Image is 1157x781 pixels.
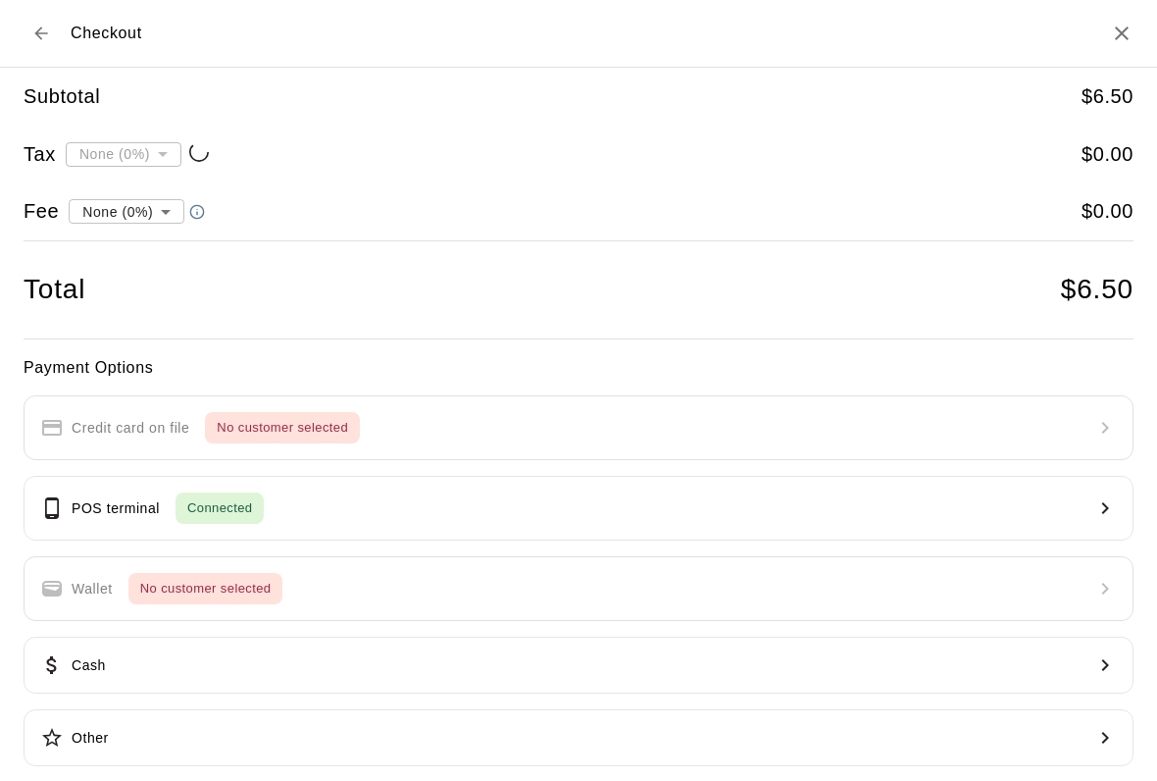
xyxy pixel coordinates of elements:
[24,83,100,110] h5: Subtotal
[1082,83,1133,110] h5: $ 6.50
[69,193,184,230] div: None (0%)
[24,141,56,168] h5: Tax
[24,16,142,51] div: Checkout
[24,16,59,51] button: Back to cart
[72,498,160,519] p: POS terminal
[24,709,1133,766] button: Other
[1061,273,1133,307] h4: $ 6.50
[66,135,181,172] div: None (0%)
[24,273,85,307] h4: Total
[24,198,59,225] h5: Fee
[24,637,1133,694] button: Cash
[24,476,1133,541] button: POS terminalConnected
[24,355,1133,381] h6: Payment Options
[176,497,264,520] span: Connected
[1082,198,1133,225] h5: $ 0.00
[72,728,109,749] p: Other
[1110,22,1133,45] button: Close
[1082,141,1133,168] h5: $ 0.00
[72,655,106,676] p: Cash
